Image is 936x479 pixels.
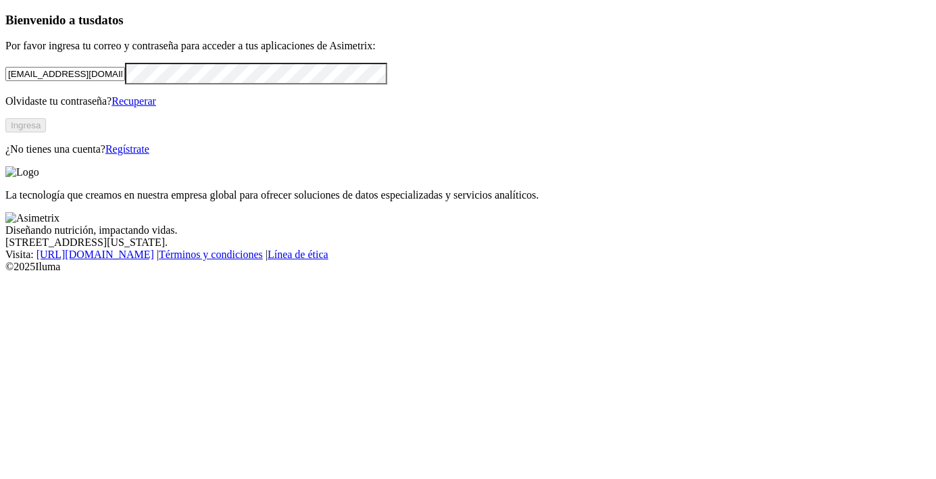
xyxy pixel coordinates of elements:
p: Olvidaste tu contraseña? [5,95,931,107]
div: [STREET_ADDRESS][US_STATE]. [5,236,931,249]
p: Por favor ingresa tu correo y contraseña para acceder a tus aplicaciones de Asimetrix: [5,40,931,52]
div: Diseñando nutrición, impactando vidas. [5,224,931,236]
a: Línea de ética [268,249,328,260]
p: La tecnología que creamos en nuestra empresa global para ofrecer soluciones de datos especializad... [5,189,931,201]
h3: Bienvenido a tus [5,13,931,28]
p: ¿No tienes una cuenta? [5,143,931,155]
img: Logo [5,166,39,178]
div: © 2025 Iluma [5,261,931,273]
button: Ingresa [5,118,46,132]
a: Términos y condiciones [159,249,263,260]
span: datos [95,13,124,27]
img: Asimetrix [5,212,59,224]
input: Tu correo [5,67,125,81]
div: Visita : | | [5,249,931,261]
a: [URL][DOMAIN_NAME] [36,249,154,260]
a: Recuperar [112,95,156,107]
a: Regístrate [105,143,149,155]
